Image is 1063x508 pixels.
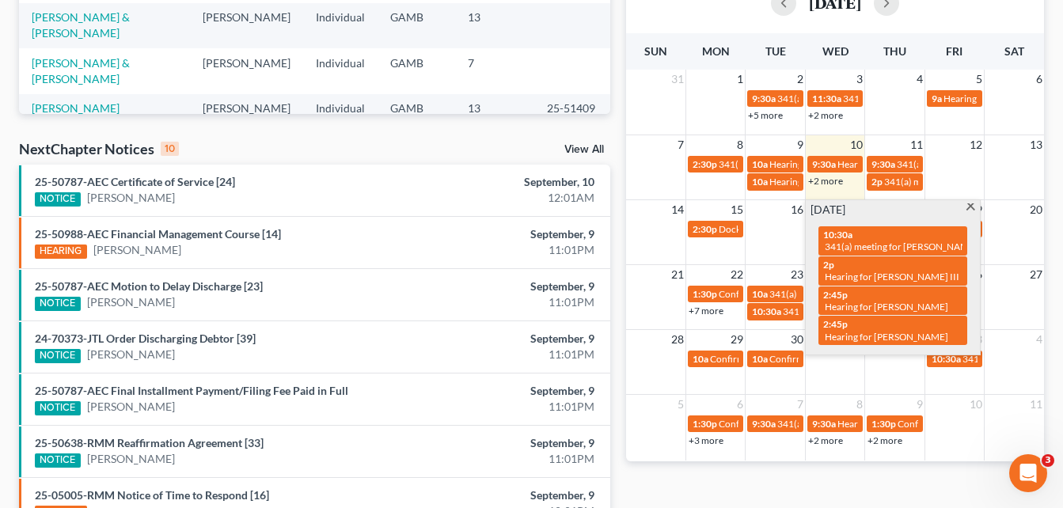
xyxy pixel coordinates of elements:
td: [PERSON_NAME] [190,48,303,93]
a: [PERSON_NAME] [87,190,175,206]
span: 10a [752,176,768,188]
span: Confirmation hearing for [PERSON_NAME] [719,288,898,300]
span: 2:45p [823,318,848,330]
span: 1:30p [693,288,717,300]
a: +2 more [867,434,902,446]
div: 11:01PM [419,242,594,258]
span: 341(a) meeting for [PERSON_NAME] [769,288,922,300]
div: NOTICE [35,401,81,415]
span: 23 [789,265,805,284]
span: Hearing for [PERSON_NAME] [825,331,948,343]
span: 2p [823,259,834,271]
a: +2 more [808,109,843,121]
a: 24-70373-JTL Order Discharging Debtor [39] [35,332,256,345]
a: View All [564,144,604,155]
a: [PERSON_NAME] [87,399,175,415]
div: September, 10 [419,174,594,190]
span: 2 [795,70,805,89]
span: 7 [795,395,805,414]
div: September, 9 [419,279,594,294]
span: 4 [915,70,924,89]
span: [DATE] [811,202,845,218]
div: September, 9 [419,435,594,451]
div: 11:01PM [419,294,594,310]
span: 4 [1035,330,1044,349]
td: GAMB [378,48,455,93]
td: Individual [303,3,378,48]
span: 11 [1028,395,1044,414]
span: 2:30p [693,223,717,235]
a: 25-50638-RMM Reaffirmation Agreement [33] [35,436,264,449]
span: 8 [855,395,864,414]
span: 13 [1028,135,1044,154]
span: Hearing for [PERSON_NAME] [825,301,948,313]
span: 10 [849,135,864,154]
span: 10 [968,395,984,414]
span: Confirmation hearing for [PERSON_NAME] [719,418,898,430]
span: 341(a) meeting for [PERSON_NAME] [783,305,936,317]
span: 28 [670,330,685,349]
span: 10a [752,288,768,300]
span: 2p [871,176,883,188]
span: 5 [974,70,984,89]
span: 9:30a [752,93,776,104]
span: 7 [676,135,685,154]
span: 9a [932,93,942,104]
span: Thu [883,44,906,58]
span: Tue [765,44,786,58]
div: September, 9 [419,487,594,503]
a: [PERSON_NAME] [87,451,175,467]
span: 10:30a [752,305,781,317]
div: 12:01AM [419,190,594,206]
td: GAMB [378,3,455,48]
td: 25-51409 [534,94,610,123]
td: 13 [455,3,534,48]
span: 341(a) meeting for [PERSON_NAME] [843,93,996,104]
div: NOTICE [35,192,81,207]
a: [PERSON_NAME] [87,347,175,362]
a: 25-05005-RMM Notice of Time to Respond [16] [35,488,269,502]
span: 9 [795,135,805,154]
div: 10 [161,142,179,156]
span: 16 [789,200,805,219]
span: Sat [1004,44,1024,58]
span: Hearing for [PERSON_NAME] [PERSON_NAME] [837,418,1037,430]
span: 11 [909,135,924,154]
span: 1:30p [693,418,717,430]
div: 11:01PM [419,451,594,467]
span: 2:30p [693,158,717,170]
a: +3 more [689,434,723,446]
span: Hearing for [PERSON_NAME] [769,158,893,170]
a: [PERSON_NAME] [32,101,120,115]
iframe: Intercom live chat [1009,454,1047,492]
a: +2 more [808,175,843,187]
a: +5 more [748,109,783,121]
td: [PERSON_NAME] [190,3,303,48]
span: Sun [644,44,667,58]
td: 13 [455,94,534,123]
td: Individual [303,48,378,93]
a: +2 more [808,434,843,446]
div: NOTICE [35,297,81,311]
span: 9:30a [871,158,895,170]
span: 12 [968,135,984,154]
span: 6 [735,395,745,414]
span: 22 [729,265,745,284]
td: [PERSON_NAME] [190,94,303,123]
span: 27 [1028,265,1044,284]
span: 9:30a [812,418,836,430]
span: 1 [735,70,745,89]
div: September, 9 [419,226,594,242]
div: 11:01PM [419,399,594,415]
span: 9 [915,395,924,414]
div: NOTICE [35,349,81,363]
span: 10a [752,158,768,170]
a: 25-50787-AEC Motion to Delay Discharge [23] [35,279,263,293]
span: 2:45p [823,289,848,301]
td: GAMB [378,94,455,123]
span: 10a [693,353,708,365]
div: September, 9 [419,383,594,399]
a: [PERSON_NAME] [93,242,181,258]
span: 341(a) meeting for [PERSON_NAME] [884,176,1037,188]
td: Individual [303,94,378,123]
